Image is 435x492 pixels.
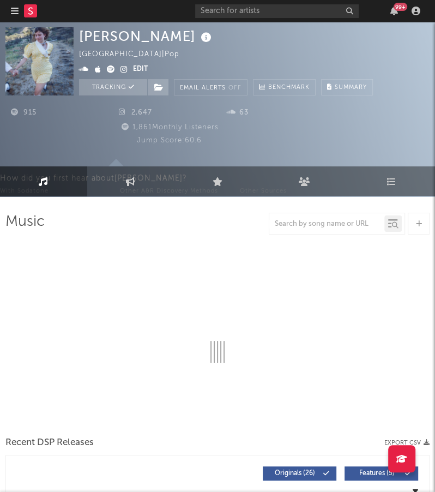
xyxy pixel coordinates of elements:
span: 1,861 Monthly Listeners [120,124,219,131]
input: Search by song name or URL [269,220,384,229]
button: Export CSV [384,440,430,446]
span: 2,647 [119,109,152,116]
button: Summary [321,79,373,95]
span: 915 [11,109,37,116]
button: Edit [133,63,148,76]
div: [GEOGRAPHIC_DATA] | Pop [79,48,192,61]
span: Summary [335,85,367,91]
span: Benchmark [268,81,310,94]
div: [PERSON_NAME] [79,27,214,45]
span: Recent DSP Releases [5,436,94,449]
button: Originals(26) [263,466,336,481]
span: Jump Score: 60.6 [137,137,202,144]
span: Features ( 5 ) [352,470,402,477]
button: Features(5) [345,466,418,481]
div: 99 + [394,3,407,11]
em: Off [228,85,241,91]
button: Email AlertsOff [174,79,247,95]
a: Benchmark [253,79,316,95]
span: Originals ( 26 ) [270,470,320,477]
button: 99+ [390,7,398,15]
span: 63 [227,109,249,116]
button: Tracking [79,79,147,95]
input: Search for artists [195,4,359,18]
